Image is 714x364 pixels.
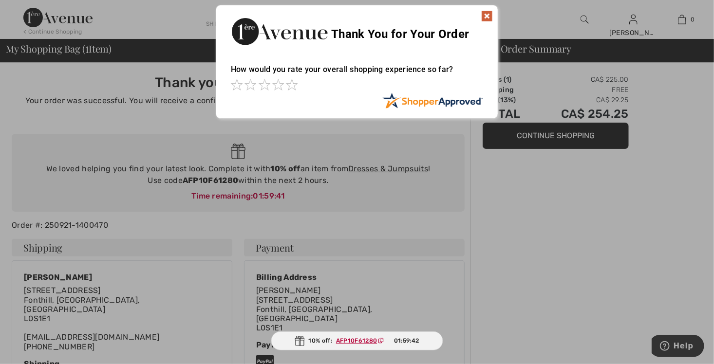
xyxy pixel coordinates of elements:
img: x [481,10,493,22]
img: Thank You for Your Order [231,15,328,48]
div: How would you rate your overall shopping experience so far? [231,55,483,92]
span: 01:59:42 [394,336,419,345]
img: Gift.svg [295,336,305,346]
ins: AFP10F61280 [336,337,377,344]
span: Help [22,7,42,16]
span: Thank You for Your Order [331,27,469,41]
div: 10% off: [271,331,443,350]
